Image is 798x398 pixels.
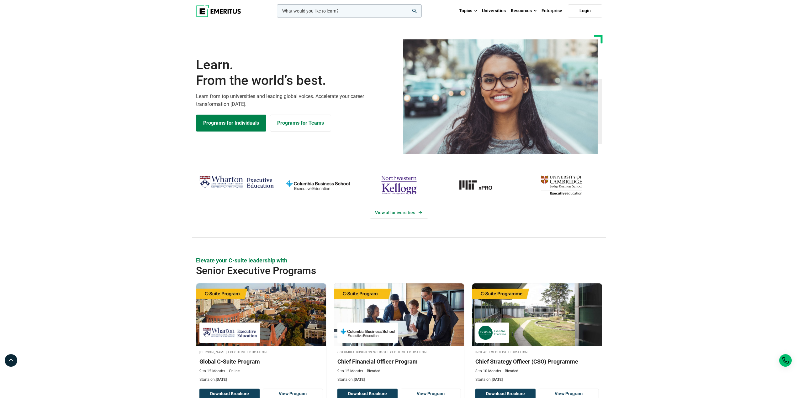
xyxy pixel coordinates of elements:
[199,358,323,365] h3: Global C-Suite Program
[334,283,464,385] a: Finance Course by Columbia Business School Executive Education - September 29, 2025 Columbia Busi...
[196,283,326,346] img: Global C-Suite Program | Online Leadership Course
[524,173,599,197] img: cambridge-judge-business-school
[443,173,518,197] a: MIT-xPRO
[503,369,518,374] p: Blended
[227,369,240,374] p: Online
[196,115,266,132] a: Explore Programs
[362,173,436,197] img: northwestern-kellogg
[277,4,422,18] input: woocommerce-product-search-field-0
[334,283,464,346] img: Chief Financial Officer Program | Online Finance Course
[199,173,274,191] img: Wharton Executive Education
[196,264,562,277] h2: Senior Executive Programs
[341,326,395,340] img: Columbia Business School Executive Education
[196,256,602,264] p: Elevate your C-suite leadership with
[492,377,503,382] span: [DATE]
[475,369,501,374] p: 8 to 10 Months
[196,57,395,89] h1: Learn.
[196,283,326,385] a: Leadership Course by Wharton Executive Education - September 24, 2025 Wharton Executive Education...
[475,377,599,382] p: Starts on:
[196,92,395,108] p: Learn from top universities and leading global voices. Accelerate your career transformation [DATE].
[199,369,225,374] p: 9 to 12 Months
[472,283,602,385] a: Leadership Course by INSEAD Executive Education - October 14, 2025 INSEAD Executive Education INS...
[365,369,380,374] p: Blended
[199,377,323,382] p: Starts on:
[354,377,365,382] span: [DATE]
[337,377,461,382] p: Starts on:
[475,358,599,365] h3: Chief Strategy Officer (CSO) Programme
[337,349,461,354] h4: Columbia Business School Executive Education
[280,173,355,197] img: columbia-business-school
[403,39,598,154] img: Learn from the world's best
[199,349,323,354] h4: [PERSON_NAME] Executive Education
[270,115,331,132] a: Explore for Business
[472,283,602,346] img: Chief Strategy Officer (CSO) Programme | Online Leadership Course
[337,358,461,365] h3: Chief Financial Officer Program
[443,173,518,197] img: MIT xPRO
[568,4,602,18] a: Login
[203,326,257,340] img: Wharton Executive Education
[478,326,506,340] img: INSEAD Executive Education
[370,207,428,219] a: View Universities
[475,349,599,354] h4: INSEAD Executive Education
[216,377,227,382] span: [DATE]
[196,73,395,88] span: From the world’s best.
[337,369,363,374] p: 9 to 12 Months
